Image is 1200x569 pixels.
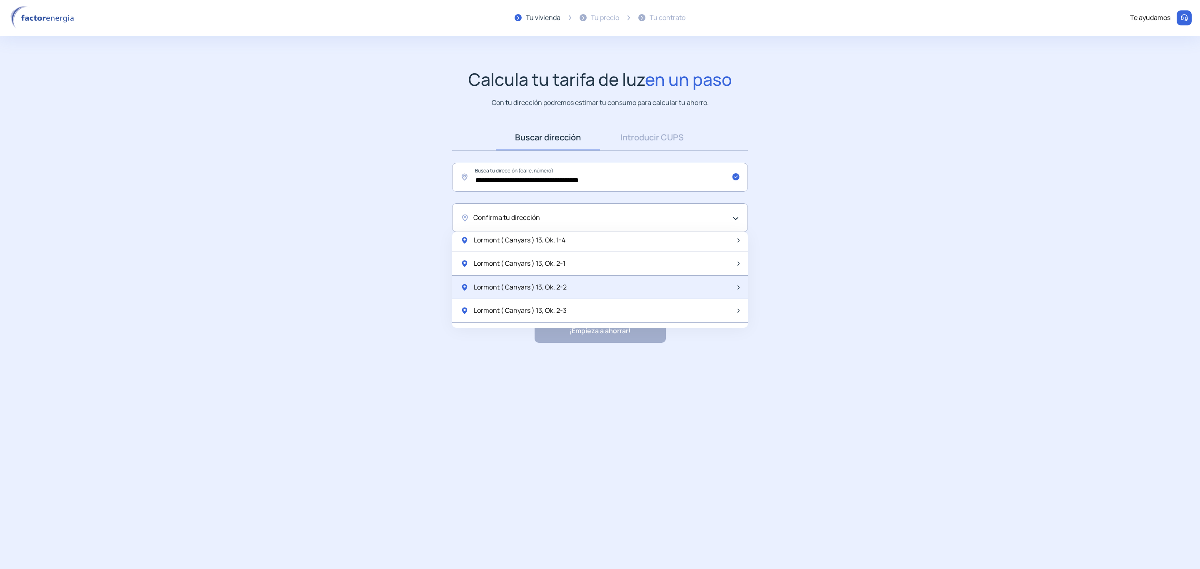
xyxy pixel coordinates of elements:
span: Confirma tu dirección [473,212,540,223]
img: location-pin-green.svg [460,283,469,292]
img: llamar [1180,14,1188,22]
span: Lormont ( Canyars ) 13, Ok, 2-2 [474,282,567,293]
img: arrow-next-item.svg [737,262,740,266]
h1: Calcula tu tarifa de luz [468,69,732,90]
img: location-pin-green.svg [460,236,469,245]
img: location-pin-green.svg [460,307,469,315]
img: arrow-next-item.svg [737,309,740,313]
img: arrow-next-item.svg [737,238,740,242]
span: Lormont ( Canyars ) 13, Ok, 2-1 [474,258,565,269]
img: arrow-next-item.svg [737,285,740,289]
div: Tu contrato [650,12,685,23]
p: Con tu dirección podremos estimar tu consumo para calcular tu ahorro. [492,97,709,108]
span: Lormont ( Canyars ) 13, Ok, 1-4 [474,235,565,246]
span: Lormont ( Canyars ) 13, Ok, 2-3 [474,305,567,316]
a: Introducir CUPS [600,125,704,150]
div: Tu vivienda [526,12,560,23]
img: logo factor [8,6,79,30]
span: en un paso [645,67,732,91]
div: Te ayudamos [1130,12,1170,23]
img: location-pin-green.svg [460,260,469,268]
a: Buscar dirección [496,125,600,150]
div: Tu precio [591,12,619,23]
